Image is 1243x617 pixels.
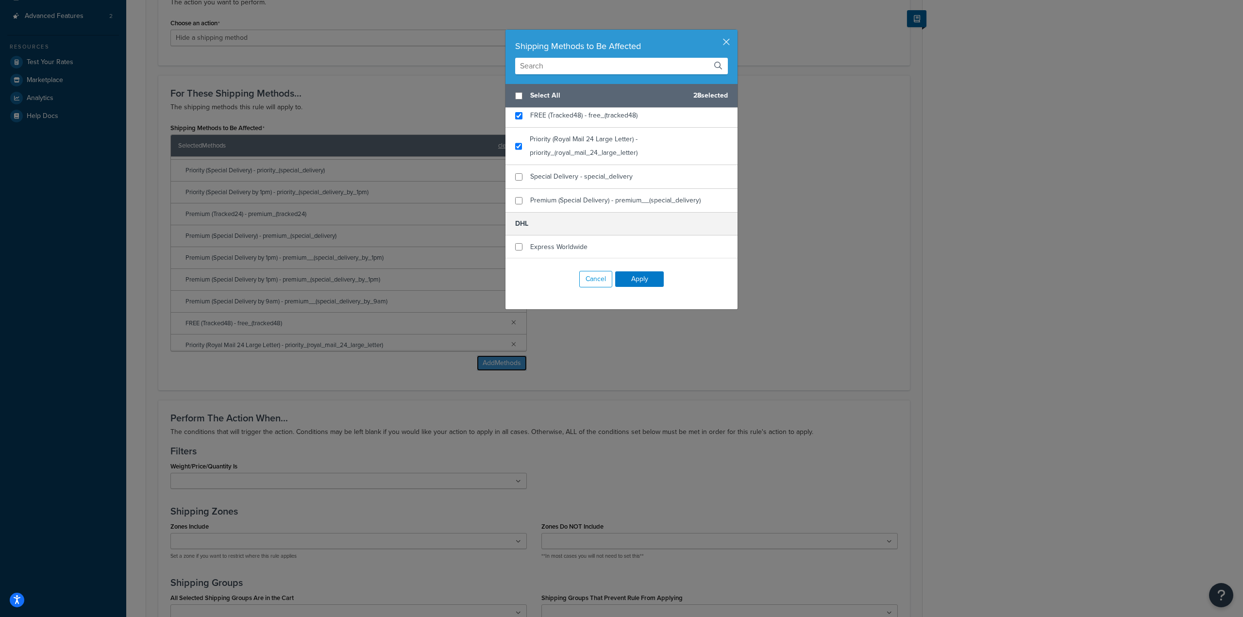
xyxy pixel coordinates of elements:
[579,271,612,287] button: Cancel
[530,110,638,120] span: FREE (Tracked48) - free_(tracked48)
[515,39,728,53] div: Shipping Methods to Be Affected
[505,84,738,108] div: 28 selected
[530,242,588,252] span: Express Worldwide
[515,58,728,74] input: Search
[530,89,686,102] span: Select All
[615,271,664,287] button: Apply
[505,212,738,235] h5: DHL
[530,134,638,158] span: Priority (Royal Mail 24 Large Letter) - priority_(royal_mail_24_large_letter)
[530,195,701,205] span: Premium (Special Delivery) - premium__(special_delivery)
[530,171,633,182] span: Special Delivery - special_delivery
